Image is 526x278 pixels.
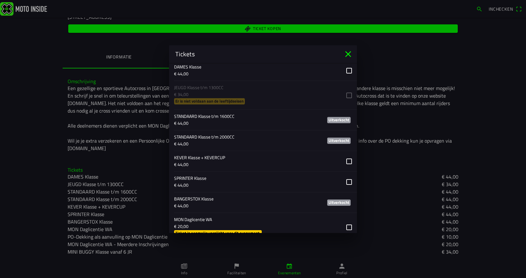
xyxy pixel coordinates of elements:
[174,134,317,140] p: STANDAARD Klasse t/m 2000CC
[174,120,317,126] p: € 44,00
[174,203,317,209] p: € 44,00
[169,49,343,59] ion-title: Tickets
[327,199,351,205] ion-badge: Uitverkocht
[174,196,317,202] p: BANGERSTOX Klasse
[327,117,351,123] ion-badge: Uitverkocht
[327,137,351,144] ion-badge: Uitverkocht
[343,49,353,59] ion-icon: close
[174,141,317,147] p: € 44,00
[174,113,317,119] p: STANDAARD Klasse t/m 1600CC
